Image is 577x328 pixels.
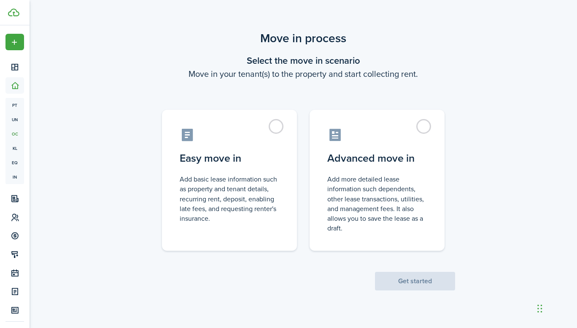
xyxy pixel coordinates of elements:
[535,287,577,328] iframe: Chat Widget
[327,151,427,166] control-radio-card-title: Advanced move in
[5,112,24,127] a: un
[5,98,24,112] a: pt
[5,34,24,50] button: Open menu
[5,155,24,170] a: eq
[327,174,427,233] control-radio-card-description: Add more detailed lease information such dependents, other lease transactions, utilities, and man...
[151,68,455,80] wizard-step-header-description: Move in your tenant(s) to the property and start collecting rent.
[5,141,24,155] a: kl
[5,127,24,141] a: oc
[8,8,19,16] img: TenantCloud
[180,151,279,166] control-radio-card-title: Easy move in
[151,30,455,47] scenario-title: Move in process
[5,170,24,184] a: in
[180,174,279,223] control-radio-card-description: Add basic lease information such as property and tenant details, recurring rent, deposit, enablin...
[537,296,542,321] div: Drag
[151,54,455,68] wizard-step-header-title: Select the move in scenario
